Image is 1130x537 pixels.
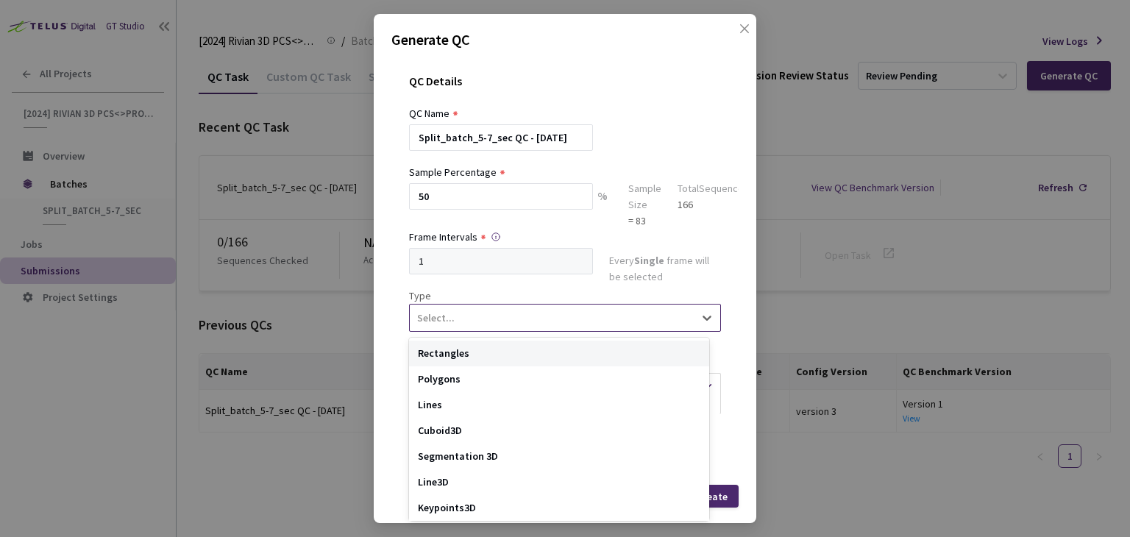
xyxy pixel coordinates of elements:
div: Cuboid3D [409,418,709,444]
strong: Single [634,254,664,267]
div: = 83 [628,213,661,229]
p: Generate QC [391,29,739,51]
div: Keypoints3D [409,495,709,521]
div: Frame Intervals [409,229,477,245]
div: Line3D [409,469,709,495]
span: close [739,23,750,64]
div: Total Sequences [678,180,749,196]
div: Polygons [409,366,709,392]
div: Sample Size [628,180,661,213]
input: Enter frame interval [409,248,593,274]
div: Sample Percentage [409,164,497,180]
div: QC Details [409,74,721,105]
input: e.g. 10 [409,183,593,210]
div: % [593,183,612,229]
div: Lines [409,392,709,418]
div: Create [697,491,728,502]
div: Type [409,288,721,304]
div: 166 [678,196,749,213]
div: QC Name [409,105,449,121]
div: Rectangles [409,341,709,366]
div: Every frame will be selected [609,252,721,288]
div: Select... [417,310,455,326]
div: Segmentation 3D [409,444,709,469]
button: Close [724,23,747,46]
